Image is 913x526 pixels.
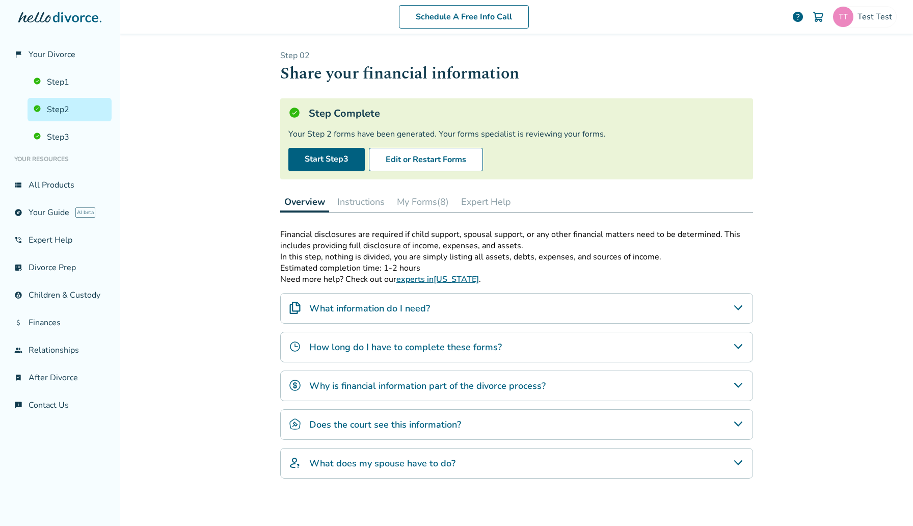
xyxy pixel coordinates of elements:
[309,457,455,470] h4: What does my spouse have to do?
[289,340,301,353] img: How long do I have to complete these forms?
[8,43,112,66] a: flag_2Your Divorce
[333,192,389,212] button: Instructions
[289,418,301,430] img: Does the court see this information?
[14,181,22,189] span: view_list
[8,173,112,197] a: view_listAll Products
[28,98,112,121] a: Step2
[280,371,753,401] div: Why is financial information part of the divorce process?
[309,302,430,315] h4: What information do I need?
[833,7,853,27] img: sephiroth.jedidiah@freedrops.org
[280,192,329,213] button: Overview
[14,401,22,409] span: chat_info
[8,283,112,307] a: account_childChildren & Custody
[280,50,753,61] p: Step 0 2
[14,346,22,354] span: group
[280,274,753,285] p: Need more help? Check out our .
[393,192,453,212] button: My Forms(8)
[280,409,753,440] div: Does the court see this information?
[8,228,112,252] a: phone_in_talkExpert Help
[399,5,529,29] a: Schedule A Free Info Call
[280,332,753,362] div: How long do I have to complete these forms?
[309,379,546,392] h4: Why is financial information part of the divorce process?
[280,448,753,479] div: What does my spouse have to do?
[14,291,22,299] span: account_child
[14,208,22,217] span: explore
[288,128,745,140] div: Your Step 2 forms have been generated. Your forms specialist is reviewing your forms.
[14,236,22,244] span: phone_in_talk
[396,274,479,285] a: experts in[US_STATE]
[280,262,753,274] p: Estimated completion time: 1-2 hours
[309,340,502,354] h4: How long do I have to complete these forms?
[457,192,515,212] button: Expert Help
[14,374,22,382] span: bookmark_check
[28,70,112,94] a: Step1
[14,319,22,327] span: attach_money
[369,148,483,171] button: Edit or Restart Forms
[8,149,112,169] li: Your Resources
[8,366,112,389] a: bookmark_checkAfter Divorce
[280,251,753,262] p: In this step, nothing is divided, you are simply listing all assets, debts, expenses, and sources...
[8,311,112,334] a: attach_moneyFinances
[14,50,22,59] span: flag_2
[280,61,753,86] h1: Share your financial information
[857,11,896,22] span: Test Test
[29,49,75,60] span: Your Divorce
[812,11,824,23] img: Cart
[289,457,301,469] img: What does my spouse have to do?
[289,379,301,391] img: Why is financial information part of the divorce process?
[8,201,112,224] a: exploreYour GuideAI beta
[862,477,913,526] iframe: Chat Widget
[280,229,753,251] p: Financial disclosures are required if child support, spousal support, or any other financial matt...
[14,264,22,272] span: list_alt_check
[8,256,112,279] a: list_alt_checkDivorce Prep
[309,418,461,431] h4: Does the court see this information?
[309,107,380,120] h5: Step Complete
[792,11,804,23] a: help
[28,125,112,149] a: Step3
[8,393,112,417] a: chat_infoContact Us
[288,148,365,171] a: Start Step3
[8,338,112,362] a: groupRelationships
[289,302,301,314] img: What information do I need?
[280,293,753,324] div: What information do I need?
[75,207,95,218] span: AI beta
